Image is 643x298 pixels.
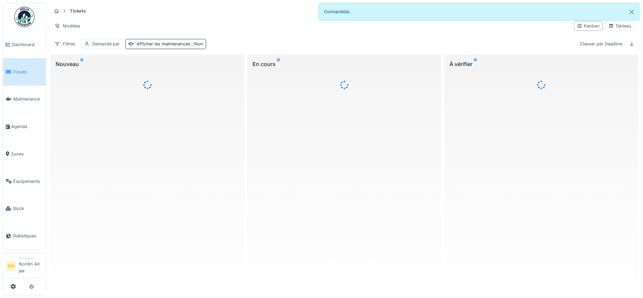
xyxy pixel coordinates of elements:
[3,195,46,222] a: Stock
[80,60,83,68] sup: 0
[608,23,631,29] div: Tableau
[14,7,35,27] img: Badge_color-CXgf-gQk.svg
[253,60,436,68] div: En cours
[3,86,46,113] a: Maintenance
[624,3,639,21] button: Close
[318,3,640,21] div: Connecté(e).
[449,60,633,68] div: À vérifier
[577,39,625,49] div: Classer par Deadline
[13,178,43,185] span: Équipements
[11,151,43,157] span: Zones
[13,205,43,212] span: Stock
[137,41,203,47] div: Afficher les maintenances
[12,41,43,48] span: Dashboard
[52,39,78,49] div: Filtres
[3,140,46,168] a: Zones
[577,23,600,29] div: Kanban
[3,168,46,195] a: Équipements
[19,256,43,261] div: Manager
[3,31,46,58] a: Dashboard
[52,21,83,31] div: Modèles
[3,113,46,140] a: Agenda
[3,58,46,86] a: Tickets
[11,123,43,130] span: Agenda
[3,222,46,250] a: Statistiques
[6,256,43,278] a: NA ManagerNordin Ait jaa
[67,8,88,14] strong: Tickets
[56,60,239,68] div: Nouveau
[19,256,43,277] li: Nordin Ait jaa
[92,41,120,47] div: Demandé par
[474,60,477,68] sup: 0
[277,60,280,68] sup: 0
[13,96,43,102] span: Maintenance
[190,41,203,46] span: : Non
[13,69,43,75] span: Tickets
[6,261,16,271] li: NA
[13,233,43,239] span: Statistiques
